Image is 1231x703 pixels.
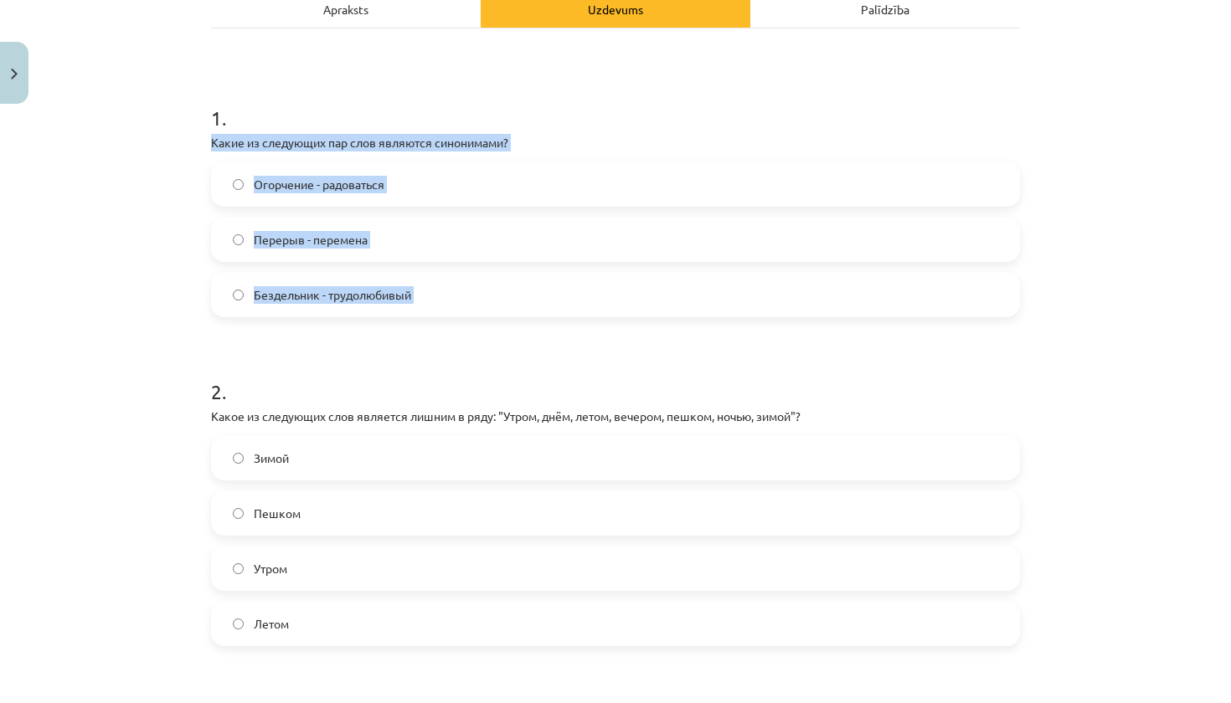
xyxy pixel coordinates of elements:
input: Утром [233,563,244,574]
p: Какие из следующих пар слов являются синонимами? [211,134,1020,151]
span: Утром [254,560,287,577]
span: Бездельник - трудолюбивый [254,286,411,304]
img: icon-close-lesson-0947bae3869378f0d4975bcd49f059093ad1ed9edebbc8119c70593378902aed.svg [11,69,18,80]
input: Пешком [233,508,244,519]
input: Огорчение - радоваться [233,179,244,190]
input: Зимой [233,453,244,464]
h1: 1 . [211,77,1020,129]
input: Летом [233,618,244,629]
h1: 2 . [211,351,1020,403]
span: Огорчение - радоваться [254,176,384,193]
span: Перерыв - перемена [254,231,368,249]
input: Бездельник - трудолюбивый [233,290,244,300]
p: Какое из следующих слов является лишним в ряду: "Утром, днём, летом, вечером, пешком, ночью, зимой"? [211,408,1020,425]
span: Зимой [254,449,289,467]
span: Летом [254,615,289,633]
span: Пешком [254,505,301,522]
input: Перерыв - перемена [233,234,244,245]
